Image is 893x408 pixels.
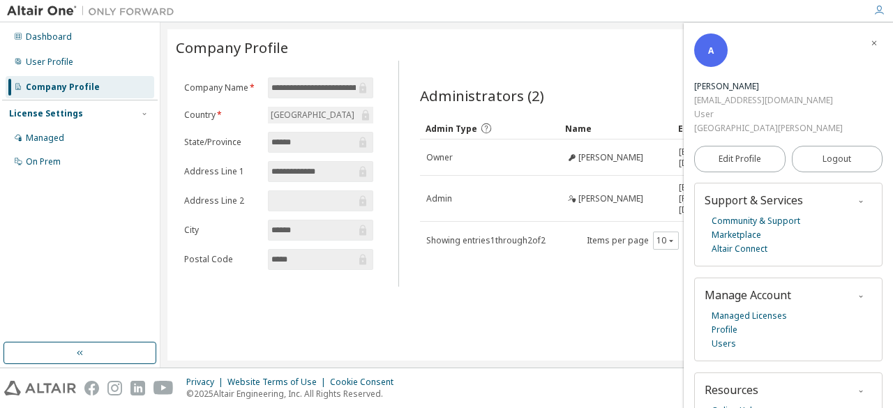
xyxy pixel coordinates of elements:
[578,152,643,163] span: [PERSON_NAME]
[186,377,227,388] div: Privacy
[708,45,714,56] span: A
[184,195,260,206] label: Address Line 2
[694,121,843,135] div: [GEOGRAPHIC_DATA][PERSON_NAME]
[694,107,843,121] div: User
[426,152,453,163] span: Owner
[130,381,145,395] img: linkedin.svg
[426,234,546,246] span: Showing entries 1 through 2 of 2
[26,31,72,43] div: Dashboard
[587,232,679,250] span: Items per page
[227,377,330,388] div: Website Terms of Use
[426,193,452,204] span: Admin
[712,323,737,337] a: Profile
[792,146,883,172] button: Logout
[712,309,787,323] a: Managed Licenses
[184,254,260,265] label: Postal Code
[4,381,76,395] img: altair_logo.svg
[184,166,260,177] label: Address Line 1
[712,214,800,228] a: Community & Support
[184,225,260,236] label: City
[712,242,767,256] a: Altair Connect
[694,146,786,172] a: Edit Profile
[7,4,181,18] img: Altair One
[26,156,61,167] div: On Prem
[712,337,736,351] a: Users
[268,107,373,123] div: [GEOGRAPHIC_DATA]
[153,381,174,395] img: youtube.svg
[26,56,73,68] div: User Profile
[107,381,122,395] img: instagram.svg
[184,137,260,148] label: State/Province
[679,146,749,169] span: [EMAIL_ADDRESS][DOMAIN_NAME]
[176,38,288,57] span: Company Profile
[578,193,643,204] span: [PERSON_NAME]
[420,86,544,105] span: Administrators (2)
[84,381,99,395] img: facebook.svg
[186,388,402,400] p: © 2025 Altair Engineering, Inc. All Rights Reserved.
[823,152,851,166] span: Logout
[712,228,761,242] a: Marketplace
[656,235,675,246] button: 10
[9,108,83,119] div: License Settings
[184,82,260,93] label: Company Name
[330,377,402,388] div: Cookie Consent
[705,192,803,208] span: Support & Services
[26,133,64,144] div: Managed
[719,153,761,165] span: Edit Profile
[705,287,791,303] span: Manage Account
[269,107,357,123] div: [GEOGRAPHIC_DATA]
[565,117,668,139] div: Name
[705,382,758,398] span: Resources
[694,93,843,107] div: [EMAIL_ADDRESS][DOMAIN_NAME]
[679,182,749,216] span: [EMAIL_ADDRESS][PERSON_NAME][DOMAIN_NAME]
[26,82,100,93] div: Company Profile
[184,109,260,121] label: Country
[426,123,477,135] span: Admin Type
[678,117,737,139] div: Email
[694,80,843,93] div: Alejandra Castuera García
